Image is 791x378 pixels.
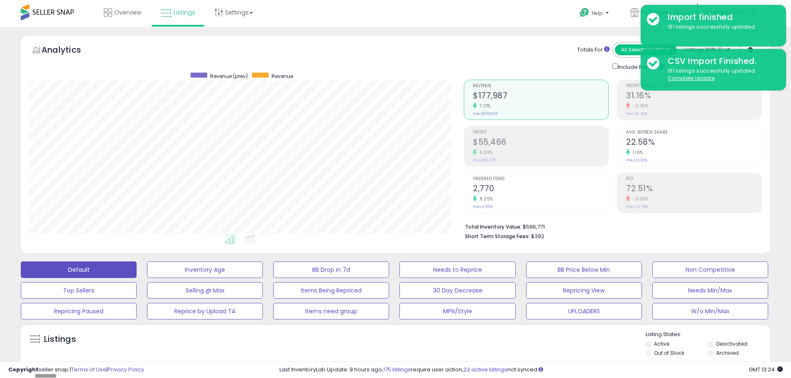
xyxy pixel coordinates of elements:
li: $596,771 [465,221,756,231]
div: Totals For [577,46,610,54]
button: Repricing Paused [21,303,137,319]
small: -0.76% [630,103,648,109]
h5: Listings [44,334,76,345]
div: 131 listings successfully updated. [661,67,780,83]
label: Out of Stock [654,349,684,356]
span: Profit [PERSON_NAME] [626,84,762,88]
small: Prev: 2,559 [473,204,493,209]
a: Help [573,1,617,27]
i: Get Help [579,7,590,18]
span: Revenue [473,84,608,88]
button: Reprice by Upload TA [147,303,263,319]
button: UPLOADERS [526,303,642,319]
label: Deactivated [716,340,747,347]
div: Import finished [661,11,780,23]
b: Total Inventory Value: [465,223,522,230]
button: Needs Min/Max [652,282,768,299]
small: 1.16% [630,149,643,156]
h2: 22.58% [626,137,762,149]
a: Privacy Policy [108,366,144,373]
div: 131 listings successfully updated. [661,23,780,31]
span: Ordered Items [473,177,608,181]
small: Prev: 74.79% [626,204,648,209]
span: Help [592,10,603,17]
small: 7.21% [477,103,491,109]
p: Listing States: [646,331,770,339]
button: Inventory Age [147,261,263,278]
h2: 2,770 [473,184,608,195]
span: 2025-08-13 13:24 GMT [749,366,783,373]
a: 175 listings [383,366,411,373]
span: Revenue [272,73,293,80]
button: All Selected Listings [615,44,677,55]
button: Default [21,261,137,278]
b: Short Term Storage Fees: [465,233,530,240]
a: 22 active listings [463,366,507,373]
small: -3.05% [630,196,649,202]
h5: Analytics [42,44,97,58]
small: Prev: 22.32% [626,158,647,163]
span: Listings [174,8,195,17]
button: W/o Min/Max [652,303,768,319]
small: Prev: $52,135 [473,158,496,163]
small: Prev: $166,019 [473,111,498,116]
a: Terms of Use [71,366,106,373]
h2: 72.51% [626,184,762,195]
strong: Copyright [8,366,39,373]
small: 6.39% [477,149,493,156]
button: Repricing View [526,282,642,299]
h2: $177,987 [473,91,608,102]
h2: 31.16% [626,91,762,102]
u: Complete Update [668,75,715,82]
label: Active [654,340,669,347]
button: Needs to Reprice [399,261,515,278]
button: Top Sellers [21,282,137,299]
button: 30 Day Decrease [399,282,515,299]
span: Revenue (prev) [210,73,248,80]
span: Overview [114,8,141,17]
label: Archived [716,349,739,356]
button: Items Being Repriced [273,282,389,299]
small: Prev: 31.40% [626,111,647,116]
div: Include Returns [606,62,675,71]
span: Avg. Buybox Share [626,130,762,135]
div: CSV Import Finished. [661,55,780,67]
button: MPN/Style [399,303,515,319]
button: Non Competitive [652,261,768,278]
span: $392 [531,232,544,240]
button: BB Drop in 7d [273,261,389,278]
button: Items need group [273,303,389,319]
div: seller snap | | [8,366,144,374]
small: 8.25% [477,196,493,202]
div: Last InventoryLab Update: 9 hours ago, require user action, not synced. [279,366,783,374]
span: ROI [626,177,762,181]
button: BB Price Below Min [526,261,642,278]
h2: $55,466 [473,137,608,149]
span: Profit [473,130,608,135]
button: Selling @ Max [147,282,263,299]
